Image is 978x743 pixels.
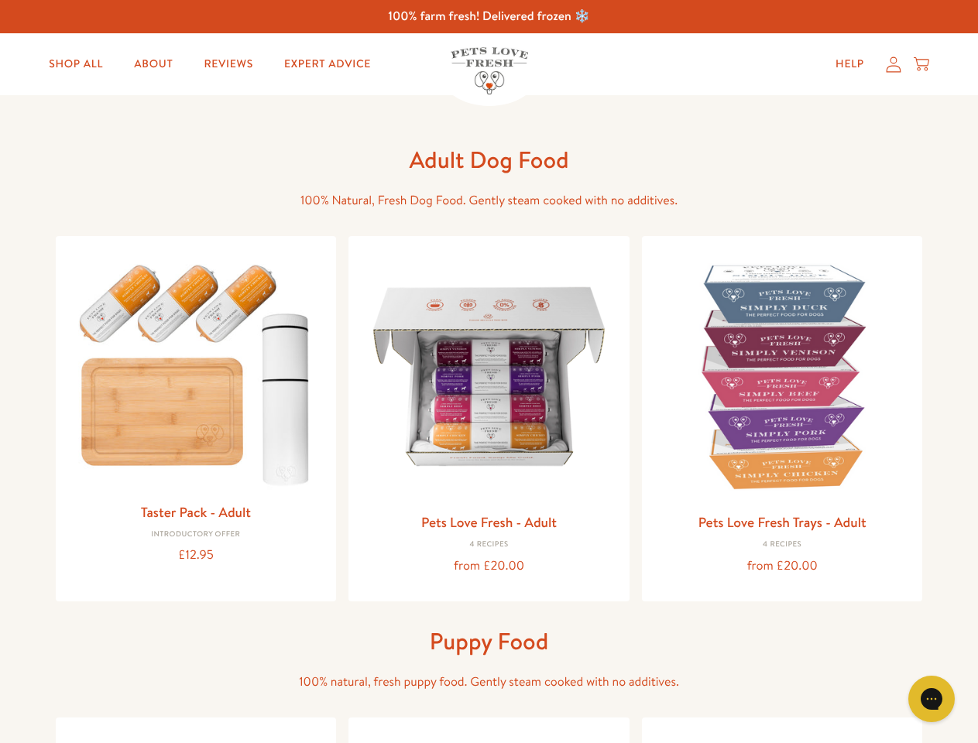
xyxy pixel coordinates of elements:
[654,540,911,550] div: 4 Recipes
[823,49,877,80] a: Help
[68,248,324,494] img: Taster Pack - Adult
[451,47,528,94] img: Pets Love Fresh
[361,556,617,577] div: from £20.00
[361,540,617,550] div: 4 Recipes
[299,673,679,690] span: 100% natural, fresh puppy food. Gently steam cooked with no additives.
[68,545,324,566] div: £12.95
[300,192,678,209] span: 100% Natural, Fresh Dog Food. Gently steam cooked with no additives.
[421,512,557,532] a: Pets Love Fresh - Adult
[68,530,324,539] div: Introductory Offer
[242,145,737,175] h1: Adult Dog Food
[141,502,251,522] a: Taster Pack - Adult
[191,49,265,80] a: Reviews
[361,248,617,505] img: Pets Love Fresh - Adult
[272,49,383,80] a: Expert Advice
[122,49,185,80] a: About
[36,49,115,80] a: Shop All
[654,556,911,577] div: from £20.00
[654,248,911,505] img: Pets Love Fresh Trays - Adult
[901,670,963,728] iframe: Gorgias live chat messenger
[242,626,737,656] h1: Puppy Food
[698,512,866,532] a: Pets Love Fresh Trays - Adult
